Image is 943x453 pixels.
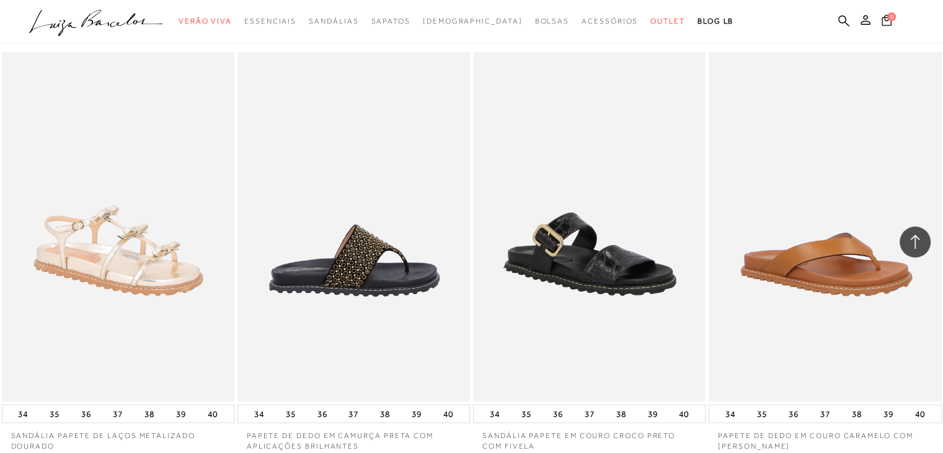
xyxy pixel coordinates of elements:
button: 37 [817,405,834,423]
a: SANDÁLIA PAPETE DE LAÇOS METALIZADO DOURADO [2,423,234,452]
button: 40 [204,405,221,423]
a: PAPETE DE DEDO EM CAMURÇA PRETA COM APLICAÇÕES BRILHANTES [237,423,470,452]
a: PAPETE DE DEDO EM CAMURÇA PRETA COM APLICAÇÕES BRILHANTES [239,54,469,400]
button: 34 [14,405,32,423]
a: categoryNavScreenReaderText [534,10,569,33]
button: 35 [753,405,771,423]
button: 39 [644,405,661,423]
span: [DEMOGRAPHIC_DATA] [423,17,523,25]
a: noSubCategoriesText [423,10,523,33]
a: SANDÁLIA PAPETE EM COURO CROCO PRETO COM FIVELA [473,423,706,452]
a: SANDÁLIA PAPETE DE LAÇOS METALIZADO DOURADO SANDÁLIA PAPETE DE LAÇOS METALIZADO DOURADO [3,54,233,400]
button: 35 [46,405,63,423]
button: 39 [408,405,425,423]
button: 34 [250,405,268,423]
a: categoryNavScreenReaderText [309,10,358,33]
span: Sapatos [371,17,410,25]
button: 40 [675,405,693,423]
span: Verão Viva [179,17,232,25]
a: BLOG LB [697,10,733,33]
button: 38 [376,405,394,423]
a: categoryNavScreenReaderText [179,10,232,33]
button: 36 [785,405,802,423]
button: 38 [848,405,866,423]
button: 36 [77,405,95,423]
button: 39 [172,405,190,423]
button: 34 [486,405,503,423]
a: categoryNavScreenReaderText [371,10,410,33]
button: 36 [549,405,567,423]
span: Outlet [650,17,685,25]
span: Bolsas [534,17,569,25]
button: 36 [313,405,330,423]
button: 35 [518,405,535,423]
button: 38 [613,405,630,423]
span: Sandálias [309,17,358,25]
span: Acessórios [582,17,638,25]
button: 38 [141,405,158,423]
span: 0 [887,12,896,21]
button: 40 [911,405,929,423]
img: SANDÁLIA PAPETE EM COURO CROCO PRETO COM FIVELA [474,54,704,400]
img: PAPETE DE DEDO EM CAMURÇA PRETA COM APLICAÇÕES BRILHANTES [239,52,470,401]
button: 40 [440,405,457,423]
a: PAPETE DE DEDO EM COURO CARAMELO COM [PERSON_NAME] [709,423,941,452]
button: 35 [282,405,299,423]
a: categoryNavScreenReaderText [244,10,296,33]
button: 37 [345,405,362,423]
a: categoryNavScreenReaderText [582,10,638,33]
button: 39 [880,405,897,423]
a: categoryNavScreenReaderText [650,10,685,33]
button: 34 [722,405,739,423]
button: 0 [878,14,895,30]
span: BLOG LB [697,17,733,25]
a: PAPETE DE DEDO EM COURO CARAMELO COM SOLADO TRATORADO PAPETE DE DEDO EM COURO CARAMELO COM SOLADO... [710,54,940,400]
img: PAPETE DE DEDO EM COURO CARAMELO COM SOLADO TRATORADO [710,54,940,400]
button: 37 [581,405,598,423]
a: SANDÁLIA PAPETE EM COURO CROCO PRETO COM FIVELA SANDÁLIA PAPETE EM COURO CROCO PRETO COM FIVELA [474,54,704,400]
button: 37 [109,405,126,423]
span: Essenciais [244,17,296,25]
img: SANDÁLIA PAPETE DE LAÇOS METALIZADO DOURADO [3,54,233,400]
